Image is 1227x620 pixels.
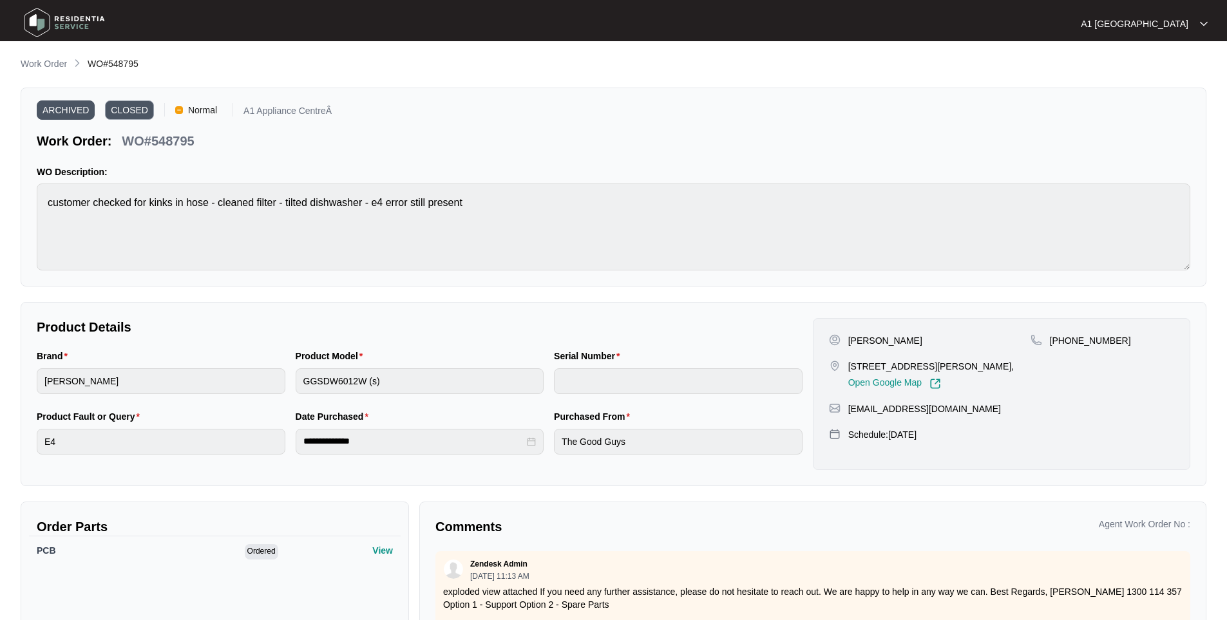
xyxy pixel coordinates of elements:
[848,378,941,390] a: Open Google Map
[37,318,803,336] p: Product Details
[72,58,82,68] img: chevron-right
[37,368,285,394] input: Brand
[444,559,463,579] img: user.svg
[296,368,544,394] input: Product Model
[175,106,183,114] img: Vercel Logo
[243,106,332,120] p: A1 Appliance CentreÂ
[37,132,111,150] p: Work Order:
[37,183,1190,270] textarea: customer checked for kinks in hose - cleaned filter - tilted dishwasher - e4 error still present
[37,100,95,120] span: ARCHIVED
[1031,334,1042,346] img: map-pin
[1200,21,1208,27] img: dropdown arrow
[88,59,138,69] span: WO#548795
[443,585,1183,611] p: exploded view attached If you need any further assistance, please do not hesitate to reach out. W...
[37,545,56,556] span: PCB
[1099,518,1190,531] p: Agent Work Order No :
[1081,17,1188,30] p: A1 [GEOGRAPHIC_DATA]
[303,435,525,448] input: Date Purchased
[37,518,393,536] p: Order Parts
[183,100,222,120] span: Normal
[848,360,1014,373] p: [STREET_ADDRESS][PERSON_NAME],
[848,428,917,441] p: Schedule: [DATE]
[829,334,841,346] img: user-pin
[245,544,278,559] span: Ordered
[829,402,841,414] img: map-pin
[37,165,1190,178] p: WO Description:
[372,544,393,557] p: View
[21,57,67,70] p: Work Order
[848,334,922,347] p: [PERSON_NAME]
[829,360,841,371] img: map-pin
[829,428,841,440] img: map-pin
[929,378,941,390] img: Link-External
[296,410,374,423] label: Date Purchased
[19,3,109,42] img: residentia service logo
[122,132,194,150] p: WO#548795
[554,410,635,423] label: Purchased From
[470,572,529,580] p: [DATE] 11:13 AM
[1050,334,1131,347] p: [PHONE_NUMBER]
[37,350,73,362] label: Brand
[37,429,285,455] input: Product Fault or Query
[18,57,70,71] a: Work Order
[296,350,368,362] label: Product Model
[37,410,145,423] label: Product Fault or Query
[435,518,804,536] p: Comments
[470,559,528,569] p: Zendesk Admin
[554,350,625,362] label: Serial Number
[554,368,803,394] input: Serial Number
[848,402,1001,415] p: [EMAIL_ADDRESS][DOMAIN_NAME]
[554,429,803,455] input: Purchased From
[105,100,154,120] span: CLOSED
